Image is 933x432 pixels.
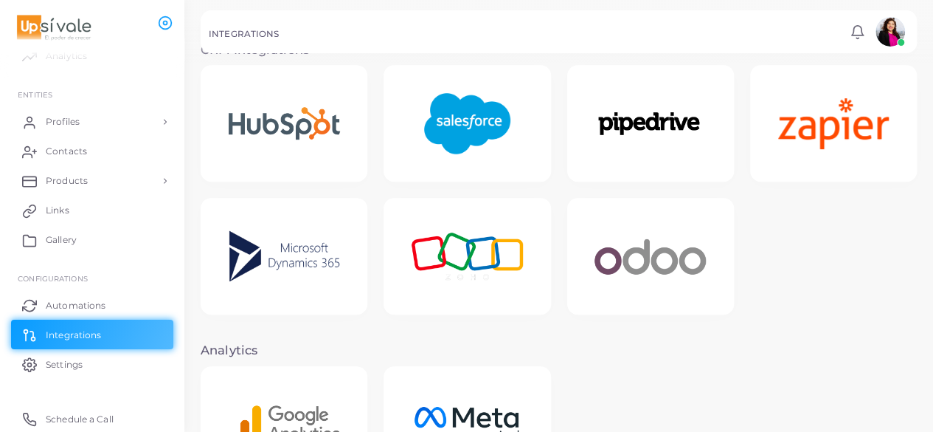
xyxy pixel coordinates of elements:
span: ENTITIES [18,90,52,99]
a: Links [11,196,173,225]
span: Integrations [46,329,101,342]
span: Products [46,174,88,188]
span: Schedule a Call [46,413,114,426]
img: Hubspot [213,92,355,155]
a: Settings [11,349,173,379]
a: Products [11,166,173,196]
img: Salesforce [408,78,526,170]
span: Contacts [46,145,87,158]
img: Microsoft Dynamics [213,212,355,301]
span: Configurations [18,274,88,283]
span: Gallery [46,233,77,247]
img: Pipedrive [579,93,721,154]
span: Automations [46,299,105,312]
span: Links [46,204,69,217]
a: avatar [871,17,909,47]
span: Settings [46,358,83,371]
a: Automations [11,290,173,320]
span: Profiles [46,115,80,128]
h5: INTEGRATIONS [209,29,279,39]
img: Odoo [579,216,721,298]
img: logo [13,14,95,41]
img: Zoho [396,217,538,296]
a: Contacts [11,137,173,166]
a: Integrations [11,320,173,349]
a: Profiles [11,107,173,137]
span: Analytics [46,49,87,63]
img: Zapier [762,83,904,165]
a: Analytics [11,41,173,71]
a: Gallery [11,225,173,255]
h3: Analytics [201,343,917,358]
img: avatar [875,17,905,47]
